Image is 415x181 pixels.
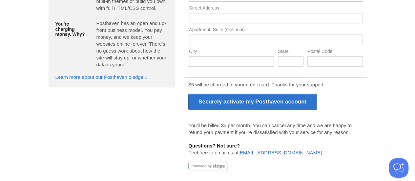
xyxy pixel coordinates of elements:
[55,22,87,37] h5: You're charging money. Why?
[188,143,240,148] b: Questions? Not sure?
[188,94,317,110] input: Securely activate my Posthaven account
[188,122,363,136] p: You'll be billed $5 per month. You can cancel any time and we are happy to refund your payment if...
[189,27,363,34] label: Apartment, Suite (Optional)
[188,81,363,88] p: $5 will be charged to your credit card. Thanks for your support.
[278,49,303,55] label: State
[389,158,408,178] iframe: Help Scout Beacon - Open
[55,74,148,80] a: Learn more about our Posthaven pledge »
[189,49,274,55] label: City
[189,6,363,12] label: Street Address
[96,20,168,68] p: Posthaven has an open and up-front business model. You pay money, and we keep your websites onlin...
[239,150,322,155] a: [EMAIL_ADDRESS][DOMAIN_NAME]
[188,142,363,156] p: Feel free to email us at
[307,49,363,55] label: Postal Code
